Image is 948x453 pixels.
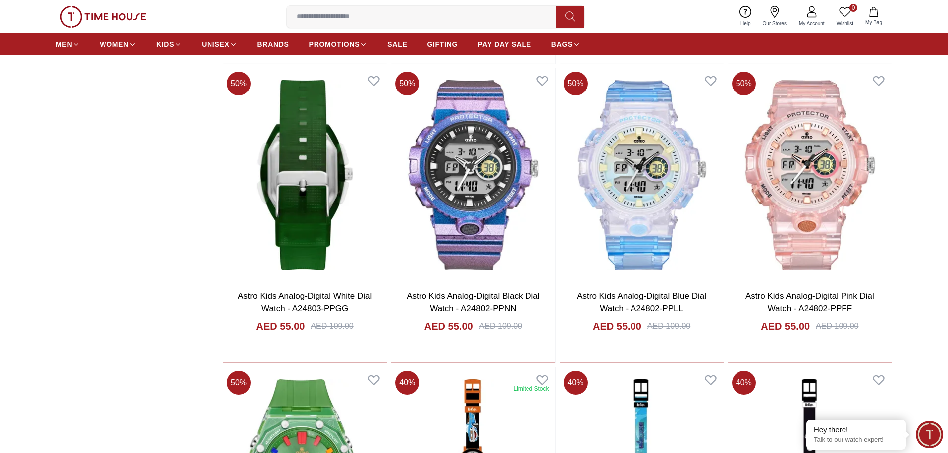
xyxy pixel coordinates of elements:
[814,425,898,435] div: Hey there!
[849,4,857,12] span: 0
[732,72,756,95] span: 50 %
[238,291,372,314] a: Astro Kids Analog-Digital White Dial Watch - A24803-PPGG
[564,371,588,395] span: 40 %
[560,68,724,281] img: Astro Kids Analog-Digital Blue Dial Watch - A24802-PPLL
[407,291,539,314] a: Astro Kids Analog-Digital Black Dial Watch - A24802-PPNN
[202,35,237,53] a: UNISEX
[427,39,458,49] span: GIFTING
[551,35,580,53] a: BAGS
[479,320,522,332] div: AED 109.00
[916,421,943,448] div: Chat Widget
[478,39,531,49] span: PAY DAY SALE
[745,291,874,314] a: Astro Kids Analog-Digital Pink Dial Watch - A24802-PPFF
[202,39,229,49] span: UNISEX
[60,6,146,28] img: ...
[833,20,857,27] span: Wishlist
[309,35,368,53] a: PROMOTIONS
[735,4,757,29] a: Help
[395,371,419,395] span: 40 %
[427,35,458,53] a: GIFTING
[227,371,251,395] span: 50 %
[257,35,289,53] a: BRANDS
[577,291,706,314] a: Astro Kids Analog-Digital Blue Dial Watch - A24802-PPLL
[387,39,407,49] span: SALE
[100,35,136,53] a: WOMEN
[757,4,793,29] a: Our Stores
[814,436,898,444] p: Talk to our watch expert!
[737,20,755,27] span: Help
[478,35,531,53] a: PAY DAY SALE
[311,320,353,332] div: AED 109.00
[551,39,573,49] span: BAGS
[732,371,756,395] span: 40 %
[831,4,859,29] a: 0Wishlist
[227,72,251,95] span: 50 %
[761,319,810,333] h4: AED 55.00
[424,319,473,333] h4: AED 55.00
[391,68,555,281] img: Astro Kids Analog-Digital Black Dial Watch - A24802-PPNN
[759,20,791,27] span: Our Stores
[816,320,858,332] div: AED 109.00
[56,35,80,53] a: MEN
[728,68,892,281] img: Astro Kids Analog-Digital Pink Dial Watch - A24802-PPFF
[223,68,387,281] img: Astro Kids Analog-Digital White Dial Watch - A24803-PPGG
[387,35,407,53] a: SALE
[795,20,829,27] span: My Account
[859,5,888,28] button: My Bag
[256,319,305,333] h4: AED 55.00
[156,35,182,53] a: KIDS
[56,39,72,49] span: MEN
[309,39,360,49] span: PROMOTIONS
[156,39,174,49] span: KIDS
[513,385,549,393] div: Limited Stock
[257,39,289,49] span: BRANDS
[395,72,419,95] span: 50 %
[861,19,886,26] span: My Bag
[593,319,641,333] h4: AED 55.00
[100,39,129,49] span: WOMEN
[564,72,588,95] span: 50 %
[647,320,690,332] div: AED 109.00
